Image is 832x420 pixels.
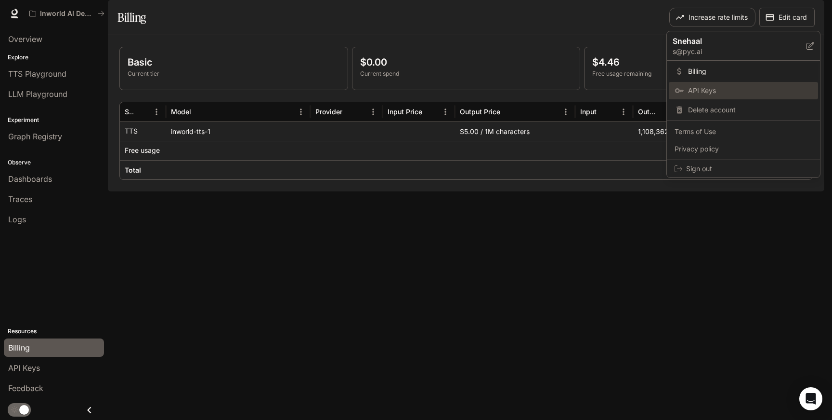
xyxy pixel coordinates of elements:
[669,63,818,80] a: Billing
[686,164,812,174] span: Sign out
[667,31,820,61] div: Snehaals@pyc.ai
[673,35,791,47] p: Snehaal
[675,127,812,136] span: Terms of Use
[669,140,818,158] a: Privacy policy
[667,160,820,177] div: Sign out
[675,144,812,154] span: Privacy policy
[688,105,812,115] span: Delete account
[669,101,818,119] div: Delete account
[669,82,818,99] a: API Keys
[688,86,812,95] span: API Keys
[688,67,812,76] span: Billing
[673,47,806,56] p: s@pyc.ai
[669,123,818,140] a: Terms of Use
